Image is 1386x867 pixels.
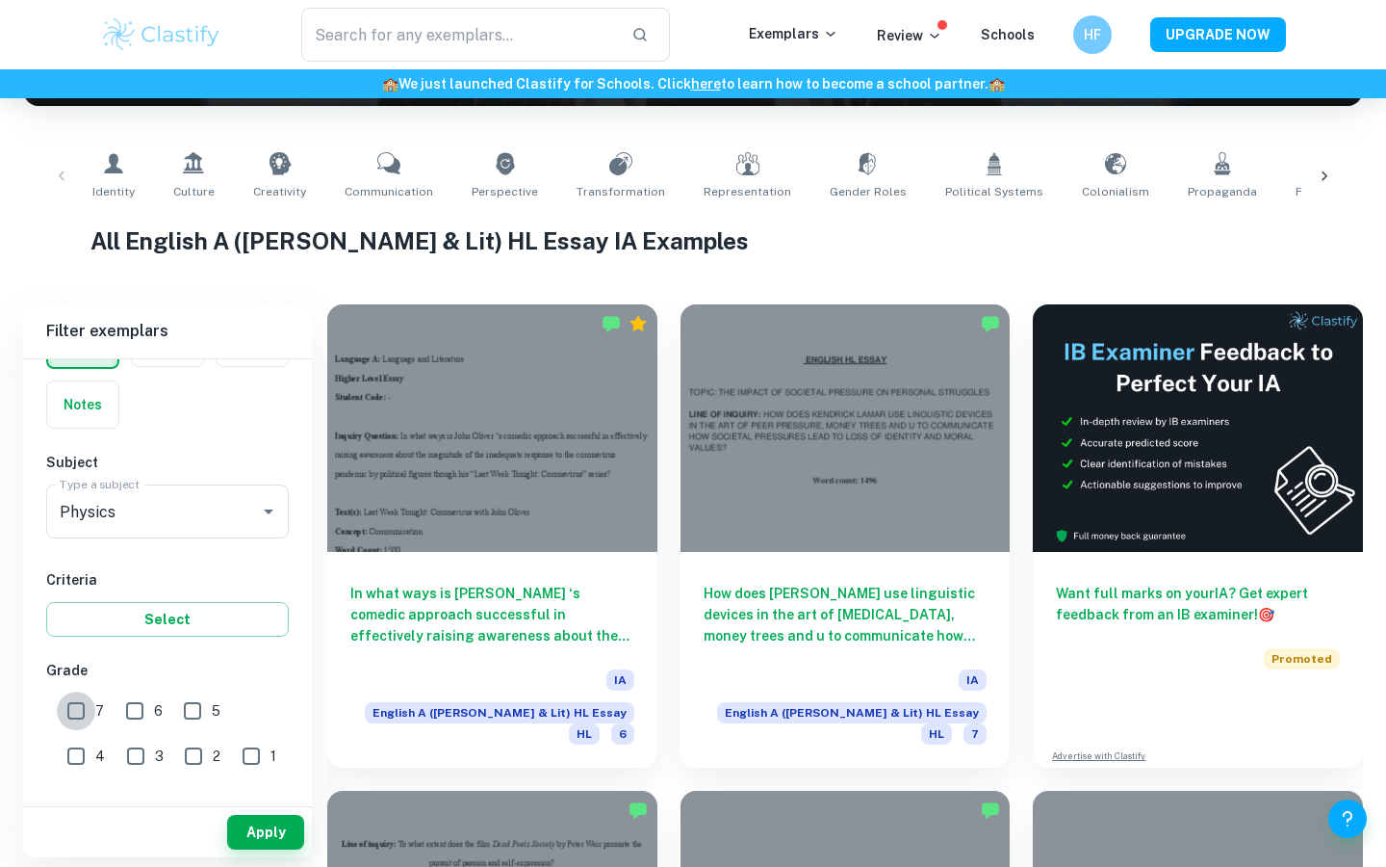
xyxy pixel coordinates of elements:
[1264,648,1340,670] span: Promoted
[46,569,289,591] h6: Criteria
[255,498,282,525] button: Open
[155,746,164,767] span: 3
[253,183,306,200] span: Creativity
[345,183,433,200] span: Communication
[154,700,163,722] span: 6
[327,304,657,768] a: In what ways is [PERSON_NAME] ‘s comedic approach successful in effectively raising awareness abo...
[981,801,1000,820] img: Marked
[704,583,988,646] h6: How does [PERSON_NAME] use linguistic devices in the art of [MEDICAL_DATA], money trees and u to ...
[173,183,215,200] span: Culture
[569,723,600,745] span: HL
[877,25,942,46] p: Review
[1258,607,1274,622] span: 🎯
[1056,583,1340,625] h6: Want full marks on your IA ? Get expert feedback from an IB examiner!
[577,183,665,200] span: Transformation
[92,183,135,200] span: Identity
[704,183,791,200] span: Representation
[945,183,1043,200] span: Political Systems
[47,381,118,428] button: Notes
[749,23,838,44] p: Exemplars
[4,73,1382,94] h6: We just launched Clastify for Schools. Click to learn how to become a school partner.
[46,660,289,681] h6: Grade
[350,583,634,646] h6: In what ways is [PERSON_NAME] ‘s comedic approach successful in effectively raising awareness abo...
[90,223,1296,258] h1: All English A ([PERSON_NAME] & Lit) HL Essay IA Examples
[365,702,634,723] span: English A ([PERSON_NAME] & Lit) HL Essay
[1033,304,1363,552] img: Thumbnail
[46,452,289,473] h6: Subject
[963,723,987,745] span: 7
[1328,800,1367,838] button: Help and Feedback
[1052,749,1145,763] a: Advertise with Clastify
[921,723,952,745] span: HL
[213,746,220,767] span: 2
[95,700,104,722] span: 7
[1073,15,1112,54] button: HF
[959,670,987,691] span: IA
[212,700,220,722] span: 5
[60,476,140,492] label: Type a subject
[988,76,1005,92] span: 🏫
[691,76,721,92] a: here
[23,304,312,358] h6: Filter exemplars
[1188,183,1257,200] span: Propaganda
[830,183,907,200] span: Gender Roles
[629,314,648,333] div: Premium
[95,746,105,767] span: 4
[46,602,289,637] button: Select
[981,314,1000,333] img: Marked
[611,723,634,745] span: 6
[602,314,621,333] img: Marked
[606,670,634,691] span: IA
[680,304,1011,768] a: How does [PERSON_NAME] use linguistic devices in the art of [MEDICAL_DATA], money trees and u to ...
[100,15,222,54] img: Clastify logo
[981,27,1035,42] a: Schools
[270,746,276,767] span: 1
[1082,24,1104,45] h6: HF
[1033,304,1363,768] a: Want full marks on yourIA? Get expert feedback from an IB examiner!PromotedAdvertise with Clastify
[46,799,289,820] h6: Level
[227,815,304,850] button: Apply
[1150,17,1286,52] button: UPGRADE NOW
[382,76,398,92] span: 🏫
[1082,183,1149,200] span: Colonialism
[301,8,616,62] input: Search for any exemplars...
[629,801,648,820] img: Marked
[717,702,987,723] span: English A ([PERSON_NAME] & Lit) HL Essay
[472,183,538,200] span: Perspective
